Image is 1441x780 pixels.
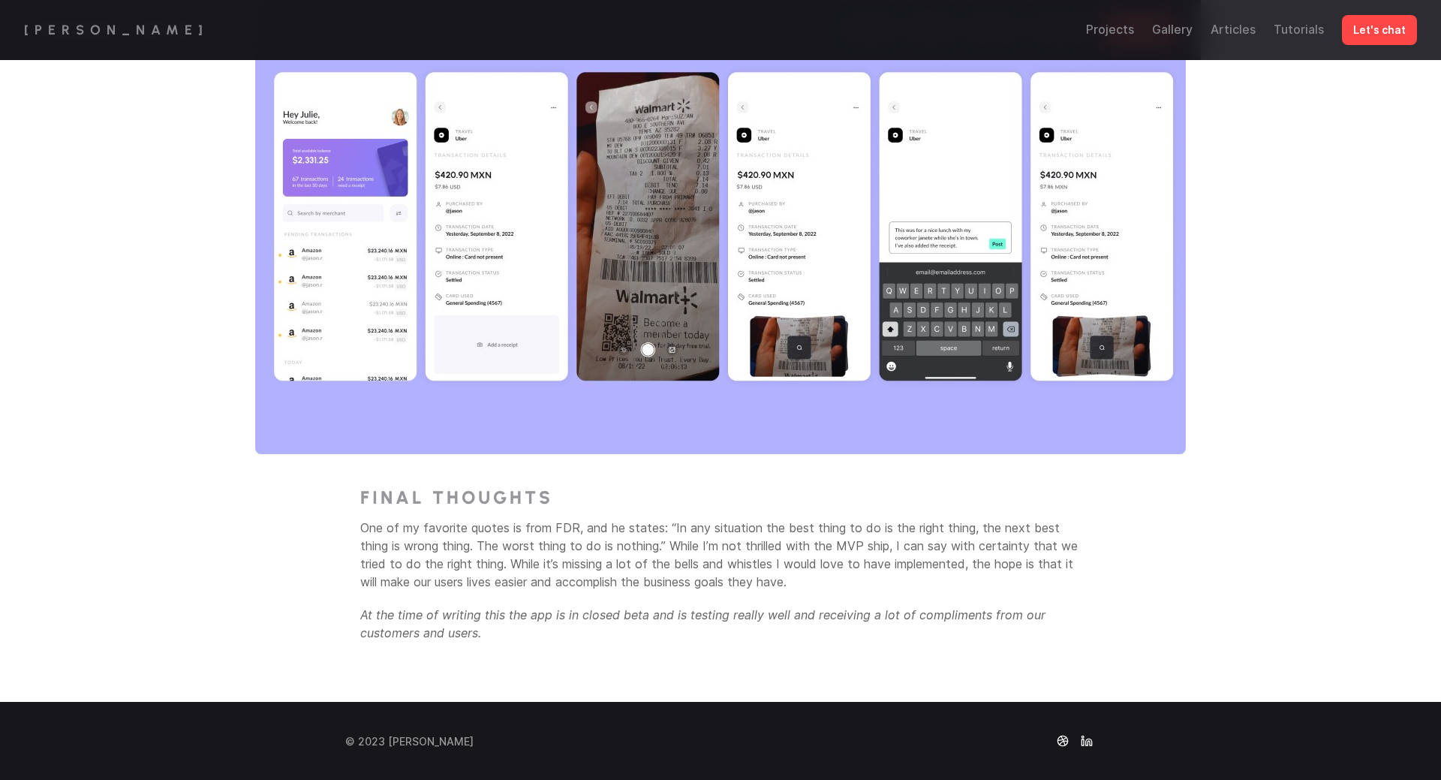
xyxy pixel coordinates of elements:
a: Articles [1211,22,1256,37]
h3: final thoughts [360,484,1081,511]
a: Let's chat [1342,15,1417,45]
p: One of my favorite quotes is from FDR, and he states: “In any situation the best thing to do is t... [360,519,1081,591]
a: [PERSON_NAME] [24,22,209,38]
p: © 2023 [PERSON_NAME] [345,733,474,749]
p: Let's chat [1353,24,1406,37]
a: Tutorials [1274,22,1324,37]
em: At the time of writing this the app is in closed beta and is testing really well and receiving a ... [360,607,1049,640]
a: Projects [1086,22,1134,37]
a: Gallery [1152,22,1193,37]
